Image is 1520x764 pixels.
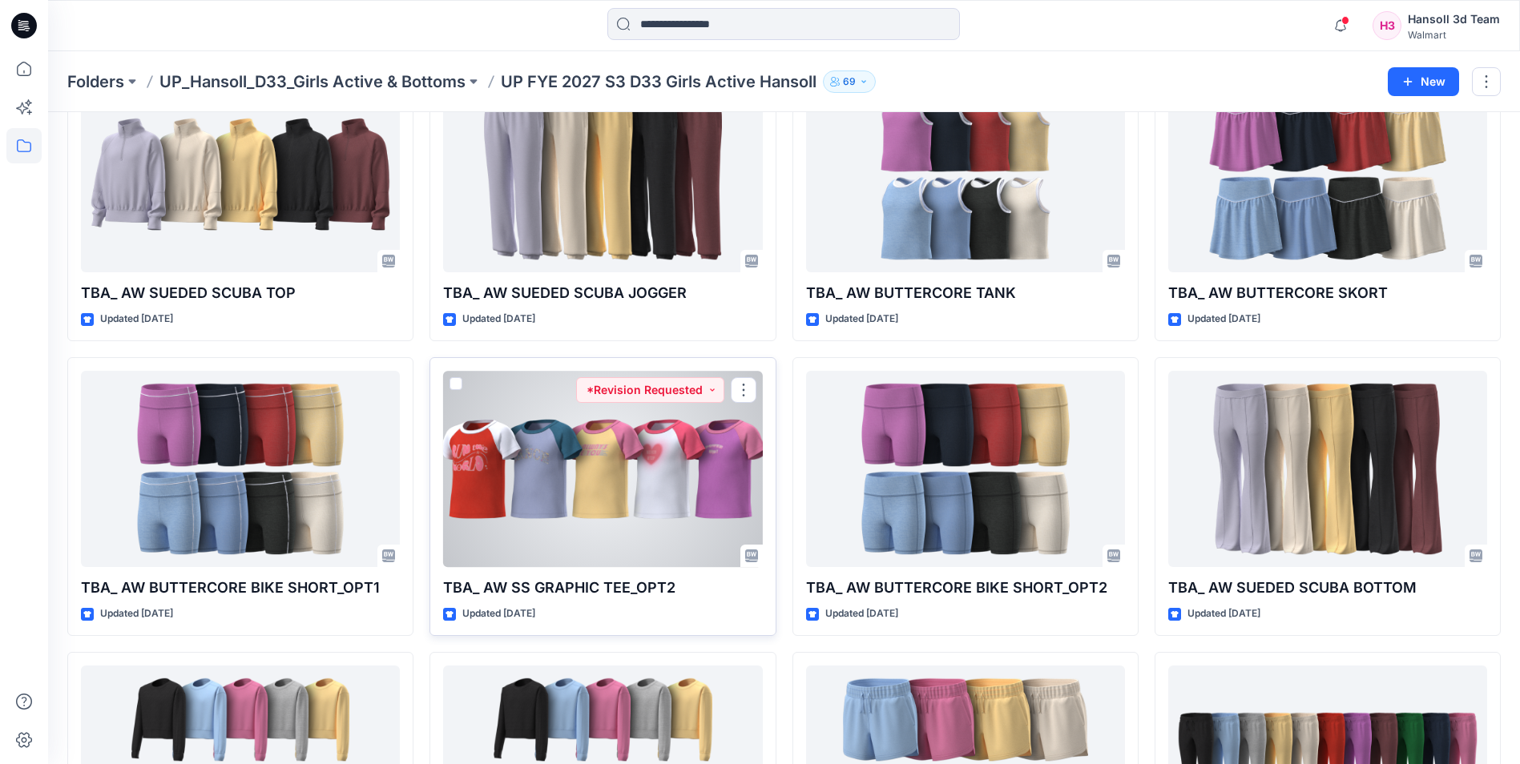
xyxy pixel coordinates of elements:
[1168,577,1487,599] p: TBA_ AW SUEDED SCUBA BOTTOM
[806,577,1125,599] p: TBA_ AW BUTTERCORE BIKE SHORT_OPT2
[1187,311,1260,328] p: Updated [DATE]
[806,371,1125,567] a: TBA_ AW BUTTERCORE BIKE SHORT_OPT2
[100,311,173,328] p: Updated [DATE]
[100,605,173,622] p: Updated [DATE]
[1408,29,1500,41] div: Walmart
[67,70,124,93] a: Folders
[501,70,816,93] p: UP FYE 2027 S3 D33 Girls Active Hansoll
[823,70,876,93] button: 69
[443,76,762,272] a: TBA_ AW SUEDED SCUBA JOGGER
[1388,67,1459,96] button: New
[443,282,762,304] p: TBA_ AW SUEDED SCUBA JOGGER
[1168,282,1487,304] p: TBA_ AW BUTTERCORE SKORT
[159,70,466,93] a: UP_Hansoll_D33_Girls Active & Bottoms
[806,282,1125,304] p: TBA_ AW BUTTERCORE TANK
[825,311,898,328] p: Updated [DATE]
[81,371,400,567] a: TBA_ AW BUTTERCORE BIKE SHORT_OPT1
[1187,605,1260,622] p: Updated [DATE]
[81,282,400,304] p: TBA_ AW SUEDED SCUBA TOP
[843,73,856,90] p: 69
[443,371,762,567] a: TBA_ AW SS GRAPHIC TEE_OPT2
[1168,371,1487,567] a: TBA_ AW SUEDED SCUBA BOTTOM
[825,605,898,622] p: Updated [DATE]
[462,605,535,622] p: Updated [DATE]
[81,577,400,599] p: TBA_ AW BUTTERCORE BIKE SHORT_OPT1
[1373,11,1401,40] div: H3
[1408,10,1500,29] div: Hansoll 3d Team
[462,311,535,328] p: Updated [DATE]
[81,76,400,272] a: TBA_ AW SUEDED SCUBA TOP
[443,577,762,599] p: TBA_ AW SS GRAPHIC TEE_OPT2
[806,76,1125,272] a: TBA_ AW BUTTERCORE TANK
[1168,76,1487,272] a: TBA_ AW BUTTERCORE SKORT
